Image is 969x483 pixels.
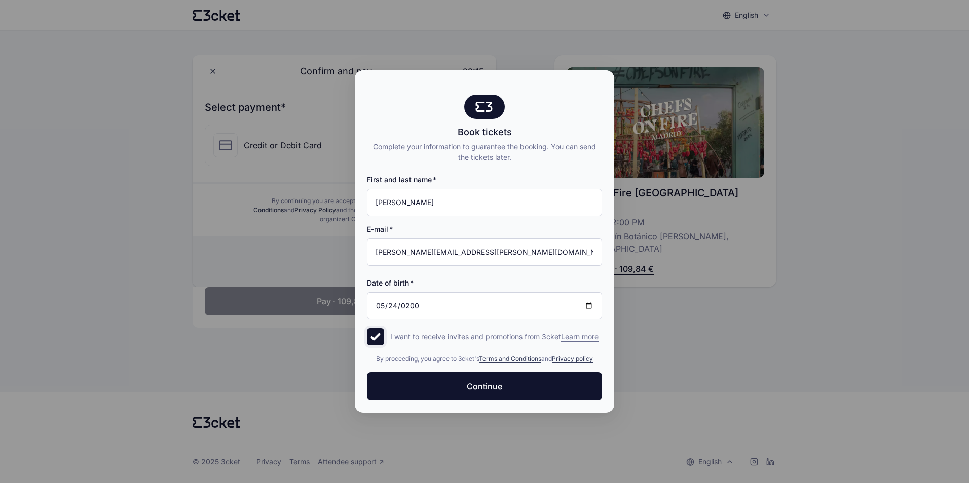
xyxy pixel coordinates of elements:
[467,380,502,392] span: Continue
[367,278,414,288] label: Date of birth
[367,372,602,400] button: Continue
[479,355,541,363] a: Terms and Conditions
[390,332,599,342] p: I want to receive invites and promotions from 3cket
[561,332,599,342] span: Learn more
[367,141,602,163] div: Complete your information to guarantee the booking. You can send the tickets later.
[367,224,393,234] label: E-mail
[552,355,593,363] a: Privacy policy
[367,175,436,185] label: First and last name
[367,238,602,266] input: E-mail
[367,125,602,139] div: Book tickets
[367,292,602,319] input: Date of birth
[367,354,602,364] div: By proceeding, you agree to 3cket's and
[367,189,602,216] input: First and last name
